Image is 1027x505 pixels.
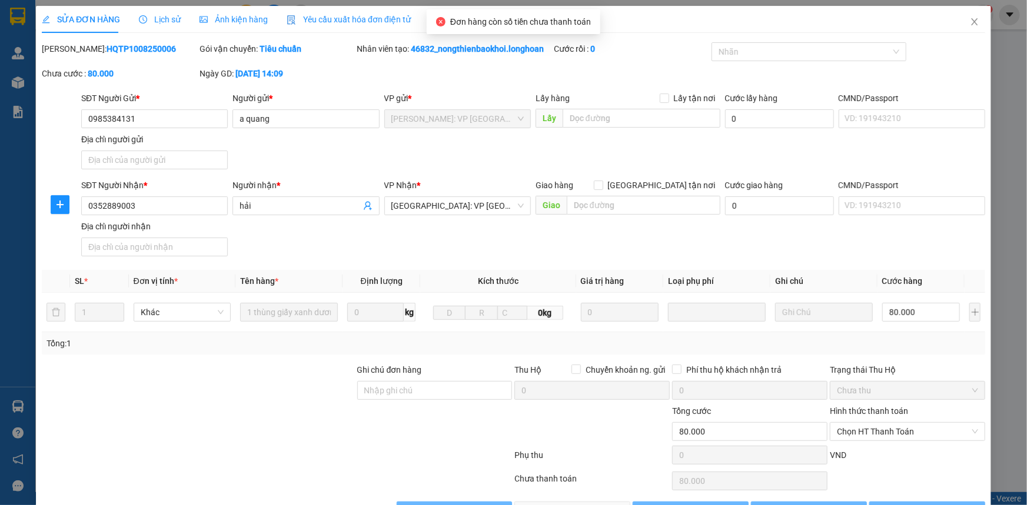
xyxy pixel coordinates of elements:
b: Tiêu chuẩn [260,44,301,53]
span: Phí thu hộ khách nhận trả [682,363,786,376]
input: Địa chỉ của người nhận [81,238,228,256]
b: 80.000 [88,69,114,78]
span: VP Nhận [384,180,417,190]
span: Đơn vị tính [134,276,178,286]
span: Giá trị hàng [581,276,624,286]
input: Dọc đường [567,196,720,215]
span: 0kg [527,306,563,320]
span: close [970,17,979,26]
span: Lấy hàng [536,93,570,103]
span: Thu Hộ [514,365,541,374]
input: VD: Bàn, Ghế [240,303,338,322]
div: Người gửi [232,92,379,105]
span: Kích thước [478,276,519,286]
div: Trạng thái Thu Hộ [830,363,985,376]
span: SL [75,276,85,286]
div: [PERSON_NAME]: [42,42,197,55]
span: Đơn hàng còn số tiền chưa thanh toán [450,17,591,26]
button: Close [958,6,991,39]
div: Chưa thanh toán [514,472,672,493]
span: Ảnh kiện hàng [200,15,268,24]
th: Loại phụ phí [663,270,770,293]
span: [GEOGRAPHIC_DATA] tận nơi [603,179,720,192]
div: VP gửi [384,92,531,105]
div: SĐT Người Nhận [81,179,228,192]
div: Phụ thu [514,449,672,469]
label: Ghi chú đơn hàng [357,365,422,374]
span: Lịch sử [139,15,181,24]
input: Ghi Chú [775,303,873,322]
label: Cước giao hàng [725,180,783,190]
input: D [433,306,466,320]
b: HQTP1008250006 [107,44,176,53]
span: close-circle [436,17,446,26]
span: clock-circle [139,15,147,24]
button: plus [51,195,70,214]
span: Giao [536,196,567,215]
div: Gói vận chuyển: [200,42,355,55]
span: Giao hàng [536,180,573,190]
span: SỬA ĐƠN HÀNG [42,15,120,24]
div: Tổng: 1 [46,337,397,350]
span: Chọn HT Thanh Toán [837,423,978,440]
b: [DATE] 14:09 [235,69,283,78]
input: Địa chỉ của người gửi [81,151,228,169]
label: Hình thức thanh toán [830,406,908,416]
span: plus [52,200,69,209]
span: Khác [141,303,224,321]
input: C [497,306,527,320]
input: Cước lấy hàng [725,109,834,128]
div: SĐT Người Gửi [81,92,228,105]
span: Quảng Ngãi: VP Trường Chinh [391,197,524,215]
img: icon [287,15,296,25]
b: 0 [590,44,595,53]
span: Yêu cầu xuất hóa đơn điện tử [287,15,411,24]
input: Cước giao hàng [725,196,834,215]
span: VND [830,450,846,460]
b: 46832_nongthienbaokhoi.longhoan [411,44,544,53]
span: Lấy [536,109,563,128]
span: Chuyển khoản ng. gửi [581,363,670,376]
div: Địa chỉ người nhận [81,220,228,233]
span: Hồ Chí Minh: VP Quận Tân Phú [391,110,524,128]
span: Tên hàng [240,276,278,286]
th: Ghi chú [770,270,878,293]
div: Địa chỉ người gửi [81,133,228,146]
div: CMND/Passport [839,92,985,105]
span: Định lượng [361,276,403,286]
span: picture [200,15,208,24]
span: kg [404,303,416,322]
span: Lấy tận nơi [669,92,720,105]
span: user-add [363,201,373,210]
span: Cước hàng [882,276,923,286]
span: Tổng cước [672,406,711,416]
button: plus [969,303,981,322]
button: delete [46,303,65,322]
span: edit [42,15,50,24]
div: Cước rồi : [554,42,709,55]
input: Ghi chú đơn hàng [357,381,513,400]
div: CMND/Passport [839,179,985,192]
label: Cước lấy hàng [725,93,778,103]
span: Chưa thu [837,382,978,399]
div: Chưa cước : [42,67,197,80]
input: R [466,306,498,320]
div: Ngày GD: [200,67,355,80]
input: 0 [581,303,659,322]
div: Nhân viên tạo: [357,42,552,55]
input: Dọc đường [563,109,720,128]
div: Người nhận [232,179,379,192]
